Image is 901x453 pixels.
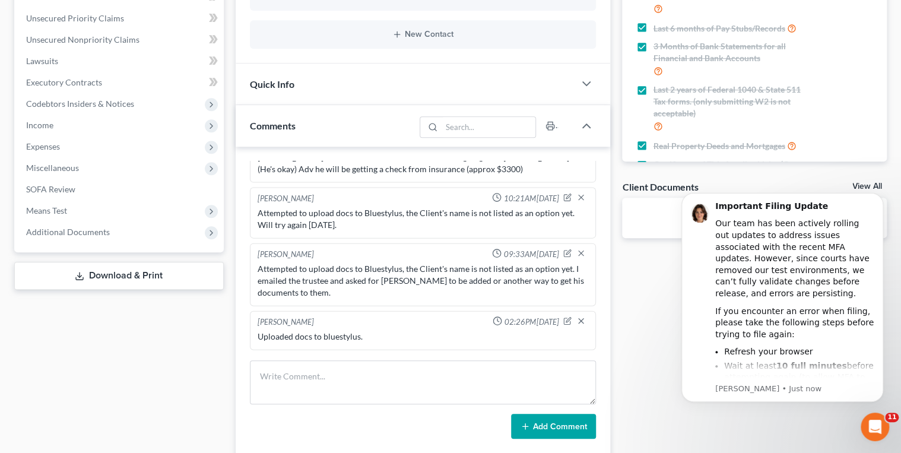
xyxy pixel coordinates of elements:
[250,78,294,90] span: Quick Info
[653,140,785,152] span: Real Property Deeds and Mortgages
[17,179,224,200] a: SOFA Review
[653,23,785,34] span: Last 6 months of Pay Stubs/Records
[259,30,587,39] button: New Contact
[26,34,139,45] span: Unsecured Nonpriority Claims
[861,413,889,441] iframe: Intercom live chat
[26,120,53,130] span: Income
[26,227,110,237] span: Additional Documents
[17,72,224,93] a: Executory Contracts
[26,56,58,66] span: Lawsuits
[258,262,589,298] div: Attempted to upload docs to Bluestylus, the Client's name is not listed as an option yet. I email...
[258,316,314,328] div: [PERSON_NAME]
[26,163,79,173] span: Miscellaneous
[504,248,559,259] span: 09:33AM[DATE]
[26,13,124,23] span: Unsecured Priority Claims
[17,8,224,29] a: Unsecured Priority Claims
[26,77,102,87] span: Executory Contracts
[258,151,589,175] div: [PERSON_NAME] was in a car wreck with a semi after signing with [PERSON_NAME]. (He's okay) Adv he...
[505,316,559,327] span: 02:26PM[DATE]
[664,178,901,447] iframe: Intercom notifications message
[504,192,559,204] span: 10:21AM[DATE]
[17,50,224,72] a: Lawsuits
[258,207,589,230] div: Attempted to upload docs to Bluestylus, the Client's name is not listed as an option yet. Will tr...
[653,159,810,194] span: Certificates of Title for all vehicles (Cars, Boats, RVs, ATVs, Ect...) If its in your name, we n...
[26,205,67,216] span: Means Test
[511,414,596,439] button: Add Comment
[250,120,296,131] span: Comments
[258,330,589,342] div: Uploaded docs to bluestylus.
[622,180,698,193] div: Client Documents
[258,248,314,260] div: [PERSON_NAME]
[653,40,810,64] span: 3 Months of Bank Statements for all Financial and Bank Accounts
[885,413,899,422] span: 11
[26,184,75,194] span: SOFA Review
[26,99,134,109] span: Codebtors Insiders & Notices
[26,141,60,151] span: Expenses
[14,262,224,290] a: Download & Print
[632,207,877,219] p: No client documents yet.
[17,29,224,50] a: Unsecured Nonpriority Claims
[653,84,810,119] span: Last 2 years of Federal 1040 & State 511 Tax forms. (only submitting W2 is not acceptable)
[442,117,536,137] input: Search...
[258,192,314,204] div: [PERSON_NAME]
